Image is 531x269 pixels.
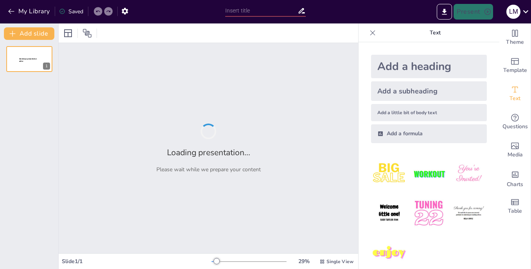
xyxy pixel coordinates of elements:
div: 1 [6,46,52,72]
p: Please wait while we prepare your content [156,166,261,173]
button: My Library [6,5,53,18]
div: Get real-time input from your audience [499,108,531,136]
button: Present [454,4,493,20]
button: Export to PowerPoint [437,4,452,20]
img: 6.jpeg [450,195,487,231]
div: Add charts and graphs [499,164,531,192]
div: Add ready made slides [499,52,531,80]
img: 1.jpeg [371,156,407,192]
img: 4.jpeg [371,195,407,231]
span: Text [509,94,520,103]
div: Slide 1 / 1 [62,258,212,265]
span: Charts [507,180,523,189]
div: Add a subheading [371,81,487,101]
span: Media [508,151,523,159]
span: Questions [502,122,528,131]
span: Table [508,207,522,215]
div: Add a heading [371,55,487,78]
div: 29 % [294,258,313,265]
div: Add images, graphics, shapes or video [499,136,531,164]
div: Change the overall theme [499,23,531,52]
div: Add a little bit of body text [371,104,487,121]
div: Add a formula [371,124,487,143]
img: 5.jpeg [411,195,447,231]
span: Theme [506,38,524,47]
button: L M [506,4,520,20]
div: Layout [62,27,74,39]
span: Single View [326,258,353,265]
p: Text [379,23,492,42]
div: Add a table [499,192,531,221]
div: 1 [43,63,50,70]
h2: Loading presentation... [167,147,250,158]
button: Add slide [4,27,54,40]
img: 3.jpeg [450,156,487,192]
img: 2.jpeg [411,156,447,192]
span: Sendsteps presentation editor [19,58,37,62]
span: Position [83,29,92,38]
div: Saved [59,8,83,15]
input: Insert title [225,5,298,16]
span: Template [503,66,527,75]
div: Add text boxes [499,80,531,108]
div: L M [506,5,520,19]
